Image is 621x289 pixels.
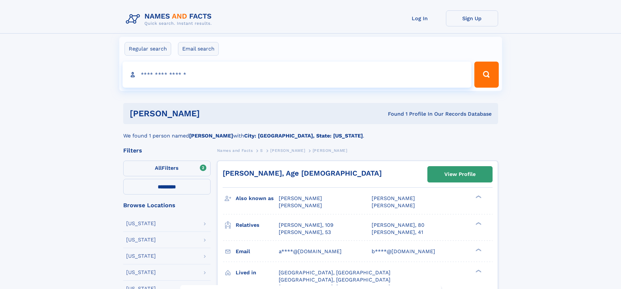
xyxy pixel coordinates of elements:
[474,221,482,225] div: ❯
[279,269,391,276] span: [GEOGRAPHIC_DATA], [GEOGRAPHIC_DATA]
[126,221,156,226] div: [US_STATE]
[123,148,211,153] div: Filters
[123,62,472,88] input: search input
[294,110,492,118] div: Found 1 Profile In Our Records Database
[236,246,279,257] h3: Email
[123,202,211,208] div: Browse Locations
[260,146,263,154] a: S
[178,42,219,56] label: Email search
[394,10,446,26] a: Log In
[123,124,498,140] div: We found 1 person named with .
[279,195,322,201] span: [PERSON_NAME]
[126,237,156,242] div: [US_STATE]
[123,10,217,28] img: Logo Names and Facts
[236,267,279,278] h3: Lived in
[279,277,391,283] span: [GEOGRAPHIC_DATA], [GEOGRAPHIC_DATA]
[125,42,171,56] label: Regular search
[279,202,322,209] span: [PERSON_NAME]
[313,148,347,153] span: [PERSON_NAME]
[279,222,333,229] a: [PERSON_NAME], 109
[123,161,211,176] label: Filters
[236,220,279,231] h3: Relatives
[217,146,253,154] a: Names and Facts
[260,148,263,153] span: S
[236,193,279,204] h3: Also known as
[126,270,156,275] div: [US_STATE]
[279,229,331,236] a: [PERSON_NAME], 53
[428,166,492,182] a: View Profile
[189,133,233,139] b: [PERSON_NAME]
[223,169,382,177] a: [PERSON_NAME], Age [DEMOGRAPHIC_DATA]
[244,133,363,139] b: City: [GEOGRAPHIC_DATA], State: [US_STATE]
[126,253,156,259] div: [US_STATE]
[372,195,415,201] span: [PERSON_NAME]
[444,167,476,182] div: View Profile
[372,229,423,236] a: [PERSON_NAME], 41
[270,148,305,153] span: [PERSON_NAME]
[474,195,482,199] div: ❯
[372,222,424,229] a: [PERSON_NAME], 80
[474,62,498,88] button: Search Button
[130,109,294,118] h1: [PERSON_NAME]
[155,165,162,171] span: All
[270,146,305,154] a: [PERSON_NAME]
[474,248,482,252] div: ❯
[446,10,498,26] a: Sign Up
[372,202,415,209] span: [PERSON_NAME]
[474,269,482,273] div: ❯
